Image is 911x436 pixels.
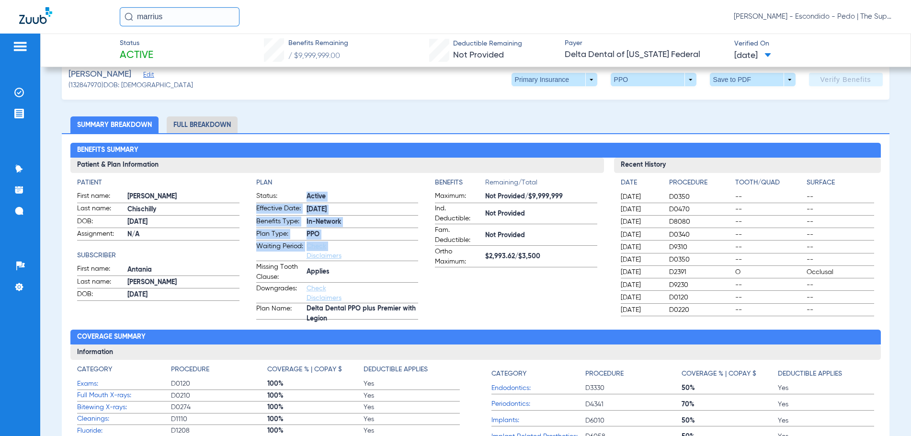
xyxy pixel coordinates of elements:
[435,178,485,188] h4: Benefits
[307,229,419,240] span: PPO
[734,50,771,62] span: [DATE]
[807,242,874,252] span: --
[267,365,342,375] h4: Coverage % | Copay $
[77,390,171,401] span: Full Mouth X-rays:
[735,230,803,240] span: --
[127,229,239,240] span: N/A
[77,402,171,413] span: Bitewing X-rays:
[669,267,732,277] span: D2391
[77,426,171,436] span: Fluoride:
[256,191,303,203] span: Status:
[435,178,485,191] app-breakdown-title: Benefits
[621,280,661,290] span: [DATE]
[143,71,152,80] span: Edit
[127,290,239,300] span: [DATE]
[256,284,303,303] span: Downgrades:
[267,379,364,389] span: 100%
[307,243,342,259] a: Check Disclaimers
[669,205,732,214] span: D0470
[710,73,796,86] button: Save to PDF
[585,369,624,379] h4: Procedure
[485,192,597,202] span: Not Provided/$9,999,999
[171,402,267,412] span: D0274
[77,229,124,241] span: Assignment:
[127,205,239,215] span: Chischilly
[807,267,874,277] span: Occlusal
[491,383,585,393] span: Endodontics:
[364,414,460,424] span: Yes
[267,402,364,412] span: 100%
[682,400,778,409] span: 70%
[435,204,482,224] span: Ind. Deductible:
[735,178,803,188] h4: Tooth/Quad
[171,365,267,378] app-breakdown-title: Procedure
[77,277,124,288] span: Last name:
[491,369,526,379] h4: Category
[70,330,881,345] h2: Coverage Summary
[485,252,597,262] span: $2,993.62/$3,500
[735,280,803,290] span: --
[364,391,460,401] span: Yes
[70,143,881,158] h2: Benefits Summary
[807,280,874,290] span: --
[127,277,239,287] span: [PERSON_NAME]
[256,304,303,319] span: Plan Name:
[863,390,911,436] iframe: Chat Widget
[669,305,732,315] span: D0220
[682,365,778,382] app-breakdown-title: Coverage % | Copay $
[778,369,842,379] h4: Deductible Applies
[171,426,267,436] span: D1208
[77,178,239,188] h4: Patient
[120,7,239,26] input: Search for patients
[807,178,874,191] app-breakdown-title: Surface
[70,158,604,173] h3: Patient & Plan Information
[735,267,803,277] span: O
[364,379,460,389] span: Yes
[565,49,726,61] span: Delta Dental of [US_STATE] Federal
[485,178,597,191] span: Remaining/Total
[512,73,597,86] button: Primary Insurance
[611,73,696,86] button: PPO
[120,38,153,48] span: Status
[256,178,419,188] h4: Plan
[171,391,267,401] span: D0210
[171,414,267,424] span: D1110
[77,251,239,261] app-breakdown-title: Subscriber
[621,217,661,227] span: [DATE]
[288,38,348,48] span: Benefits Remaining
[734,39,896,49] span: Verified On
[127,217,239,227] span: [DATE]
[256,217,303,228] span: Benefits Type:
[453,39,522,49] span: Deductible Remaining
[669,178,732,191] app-breakdown-title: Procedure
[807,217,874,227] span: --
[125,12,133,21] img: Search Icon
[77,365,112,375] h4: Category
[127,192,239,202] span: [PERSON_NAME]
[735,217,803,227] span: --
[585,416,682,425] span: D6010
[77,217,124,228] span: DOB:
[585,383,682,393] span: D3330
[120,49,153,62] span: Active
[621,178,661,188] h4: Date
[485,230,597,241] span: Not Provided
[807,293,874,302] span: --
[621,255,661,264] span: [DATE]
[364,365,460,378] app-breakdown-title: Deductible Applies
[256,229,303,241] span: Plan Type:
[68,80,193,91] span: (132847970) DOB: [DEMOGRAPHIC_DATA]
[435,191,482,203] span: Maximum:
[256,241,303,261] span: Waiting Period:
[585,400,682,409] span: D4341
[12,41,28,52] img: hamburger-icon
[70,116,159,133] li: Summary Breakdown
[267,414,364,424] span: 100%
[167,116,238,133] li: Full Breakdown
[807,178,874,188] h4: Surface
[171,365,209,375] h4: Procedure
[491,399,585,409] span: Periodontics:
[307,192,419,202] span: Active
